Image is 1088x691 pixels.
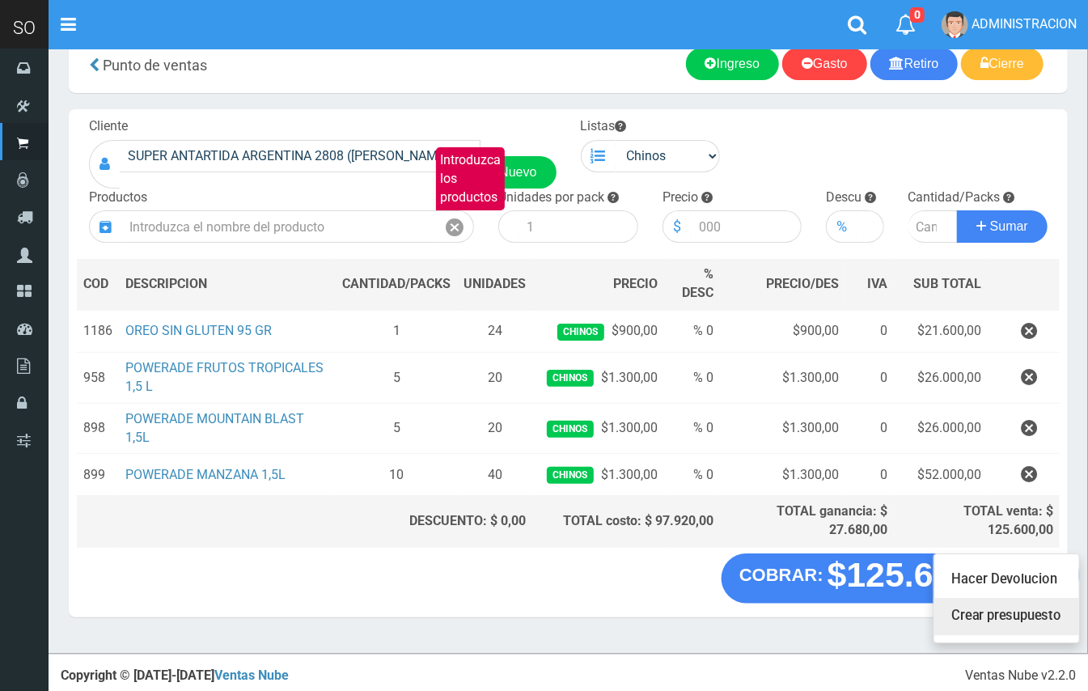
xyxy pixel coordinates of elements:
[990,219,1028,233] span: Sumar
[149,276,207,291] span: CRIPCION
[457,310,532,353] td: 24
[119,259,336,310] th: DES
[125,360,324,394] a: POWERADE FRUTOS TROPICALES 1,5 L
[934,599,1079,636] a: Crear presupuesto
[908,189,1001,207] label: Cantidad/Packs
[961,48,1044,80] a: Cierre
[957,210,1048,243] button: Sumar
[457,454,532,496] td: 40
[663,210,691,243] div: $
[894,403,988,454] td: $26.000,00
[845,310,894,353] td: 0
[857,210,883,243] input: 000
[61,668,289,683] strong: Copyright © [DATE]-[DATE]
[934,562,1079,599] a: Hacer Devolucion
[77,454,119,496] td: 899
[547,421,593,438] span: Chinos
[663,189,698,207] label: Precio
[691,210,802,243] input: 000
[665,353,720,404] td: % 0
[77,310,119,353] td: 1186
[910,7,925,23] span: 0
[845,403,894,454] td: 0
[547,370,593,387] span: Chinos
[942,11,968,38] img: User Image
[965,667,1076,685] div: Ventas Nube v2.2.0
[826,189,862,207] label: Descu
[480,156,556,189] a: Nuevo
[77,353,119,404] td: 958
[77,403,119,454] td: 898
[908,210,959,243] input: Cantidad
[720,403,845,454] td: $1.300,00
[125,411,304,445] a: POWERADE MOUNTAIN BLAST 1,5L
[870,48,959,80] a: Retiro
[539,512,713,531] div: TOTAL costo: $ 97.920,00
[766,276,839,291] span: PRECIO/DES
[894,353,988,404] td: $26.000,00
[557,324,603,341] span: Chinos
[77,259,119,310] th: COD
[614,275,658,294] span: PRECIO
[665,454,720,496] td: % 0
[720,353,845,404] td: $1.300,00
[120,140,480,172] input: Consumidor Final
[720,454,845,496] td: $1.300,00
[125,467,286,482] a: POWERADE MANZANA 1,5L
[894,454,988,496] td: $52.000,00
[336,353,457,404] td: 5
[89,189,147,207] label: Productos
[665,310,720,353] td: % 0
[121,210,436,243] input: Introduzca el nombre del producto
[894,310,988,353] td: $21.600,00
[214,668,289,683] a: Ventas Nube
[913,275,981,294] span: SUB TOTAL
[900,502,1053,540] div: TOTAL venta: $ 125.600,00
[532,353,664,404] td: $1.300,00
[436,147,505,211] label: Introduzca los productos
[336,454,457,496] td: 10
[686,48,779,80] a: Ingreso
[665,403,720,454] td: % 0
[547,467,593,484] span: Chinos
[532,403,664,454] td: $1.300,00
[519,210,638,243] input: 1
[828,556,1021,594] strong: $125.600,00
[457,259,532,310] th: UNIDADES
[739,566,823,585] strong: COBRAR:
[782,48,867,80] a: Gasto
[972,16,1077,32] span: ADMINISTRACION
[845,353,894,404] td: 0
[720,310,845,353] td: $900,00
[89,117,128,136] label: Cliente
[457,353,532,404] td: 20
[826,210,857,243] div: %
[336,310,457,353] td: 1
[336,259,457,310] th: CANTIDAD/PACKS
[845,454,894,496] td: 0
[498,189,604,207] label: Unidades por pack
[532,310,664,353] td: $900,00
[532,454,664,496] td: $1.300,00
[722,553,1038,604] button: COBRAR: $125.600,00
[342,512,526,531] div: DESCUENTO: $ 0,00
[581,117,627,136] label: Listas
[103,57,207,74] span: Punto de ventas
[336,403,457,454] td: 5
[457,403,532,454] td: 20
[125,323,272,338] a: OREO SIN GLUTEN 95 GR
[867,276,887,291] span: IVA
[726,502,887,540] div: TOTAL ganancia: $ 27.680,00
